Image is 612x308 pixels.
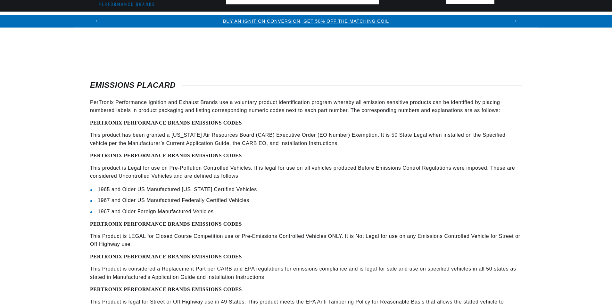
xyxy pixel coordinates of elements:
[90,131,522,147] p: This product has been granted a [US_STATE] Air Resources Board (CARB) Executive Order (EO Number)...
[341,12,390,27] summary: Engine Swaps
[90,254,522,260] h3: PERTRONIX PERFORMANCE BRANDS EMISSIONS CODES
[514,12,558,27] summary: Motorcycle
[90,221,522,227] h3: PERTRONIX PERFORMANCE BRANDS EMISSIONS CODES
[223,19,389,24] a: BUY AN IGNITION CONVERSION, GET 50% OFF THE MATCHING COIL
[103,18,509,25] div: Announcement
[230,12,341,27] summary: Headers, Exhausts & Components
[103,18,509,25] div: 1 of 3
[509,15,522,28] button: Translation missing: en.sections.announcements.next_announcement
[90,98,522,115] p: PerTronix Performance Ignition and Exhaust Brands use a voluntary product identification program ...
[390,12,453,27] summary: Battery Products
[159,12,230,27] summary: Coils & Distributors
[90,265,522,281] p: This Product is considered а Replacement Part per CARB and EPA regulations for emissions complian...
[90,82,522,88] h2: EMISSIONS PLACARD
[98,207,522,216] li: 1967 and Older Foreign Manufactured Vehicles
[90,12,159,27] summary: Ignition Conversions
[90,152,522,158] h3: PERTRONIX PERFORMANCE BRANDS EMISSIONS CODES
[74,15,538,28] slideshow-component: Translation missing: en.sections.announcements.announcement_bar
[90,15,103,28] button: Translation missing: en.sections.announcements.previous_announcement
[90,164,522,180] p: This product is Legal for use on Pre-PoIIution Controlled Vehicles. It is legal for use on all ve...
[453,12,514,27] summary: Spark Plug Wires
[98,185,522,194] li: 1965 and Older US Manufactured [US_STATE] Certified Vehicles
[90,120,522,126] h3: PERTRONIX PERFORMANCE BRANDS EMISSIONS CODES
[90,232,522,248] p: This Product is LEGAL for Closed Course Competition use or Pre-Emissions Controlled Vehicles ONLY...
[98,196,522,205] li: 1967 and Older US Manufactured Federally Certified Vehicles
[90,286,522,292] h3: PERTRONIX PERFORMANCE BRANDS EMISSIONS CODES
